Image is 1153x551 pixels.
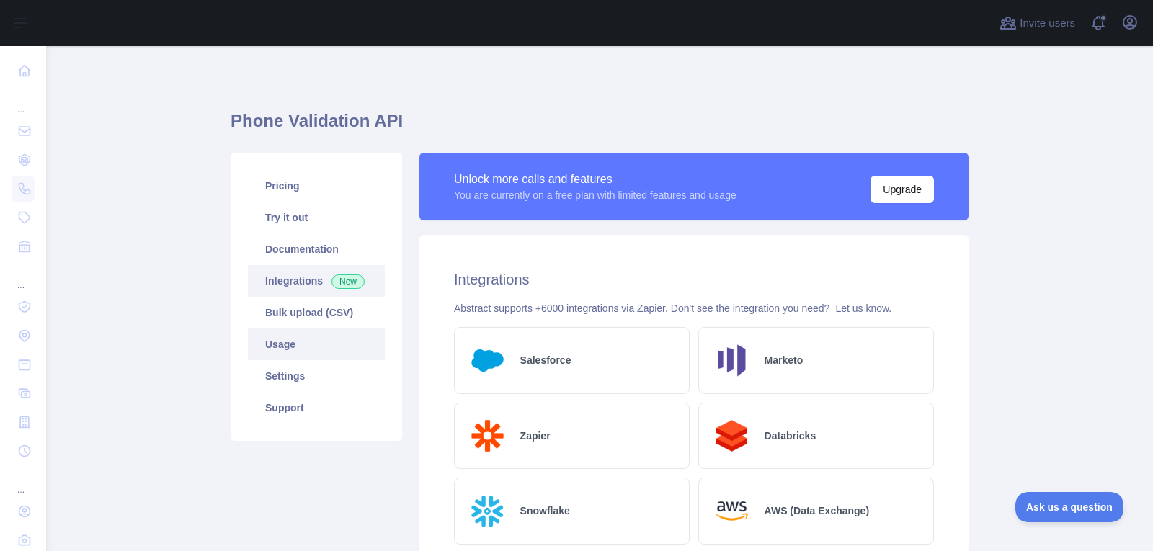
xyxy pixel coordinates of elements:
img: Logo [711,415,753,457]
div: Unlock more calls and features [454,171,736,188]
h2: Marketo [765,353,803,367]
a: Try it out [248,202,385,233]
a: Pricing [248,170,385,202]
button: Invite users [997,12,1078,35]
button: Upgrade [871,176,934,203]
img: Logo [466,339,509,382]
div: ... [12,467,35,496]
h2: Integrations [454,269,934,290]
img: Logo [466,490,509,532]
h2: AWS (Data Exchange) [765,503,869,518]
span: New [331,274,365,289]
img: Logo [711,490,753,532]
div: ... [12,262,35,291]
a: Let us know. [835,303,891,314]
h2: Databricks [765,429,816,443]
img: Logo [466,415,509,457]
div: You are currently on a free plan with limited features and usage [454,188,736,202]
span: Invite users [1020,15,1075,32]
a: Bulk upload (CSV) [248,297,385,328]
iframe: Toggle Customer Support [1015,492,1124,522]
div: ... [12,86,35,115]
h2: Salesforce [520,353,571,367]
img: Logo [711,339,753,382]
a: Settings [248,360,385,392]
h1: Phone Validation API [231,109,969,144]
a: Integrations New [248,265,385,297]
a: Usage [248,328,385,360]
div: Abstract supports +6000 integrations via Zapier. Don't see the integration you need? [454,301,934,315]
h2: Zapier [520,429,551,443]
a: Support [248,392,385,424]
a: Documentation [248,233,385,265]
h2: Snowflake [520,503,570,518]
